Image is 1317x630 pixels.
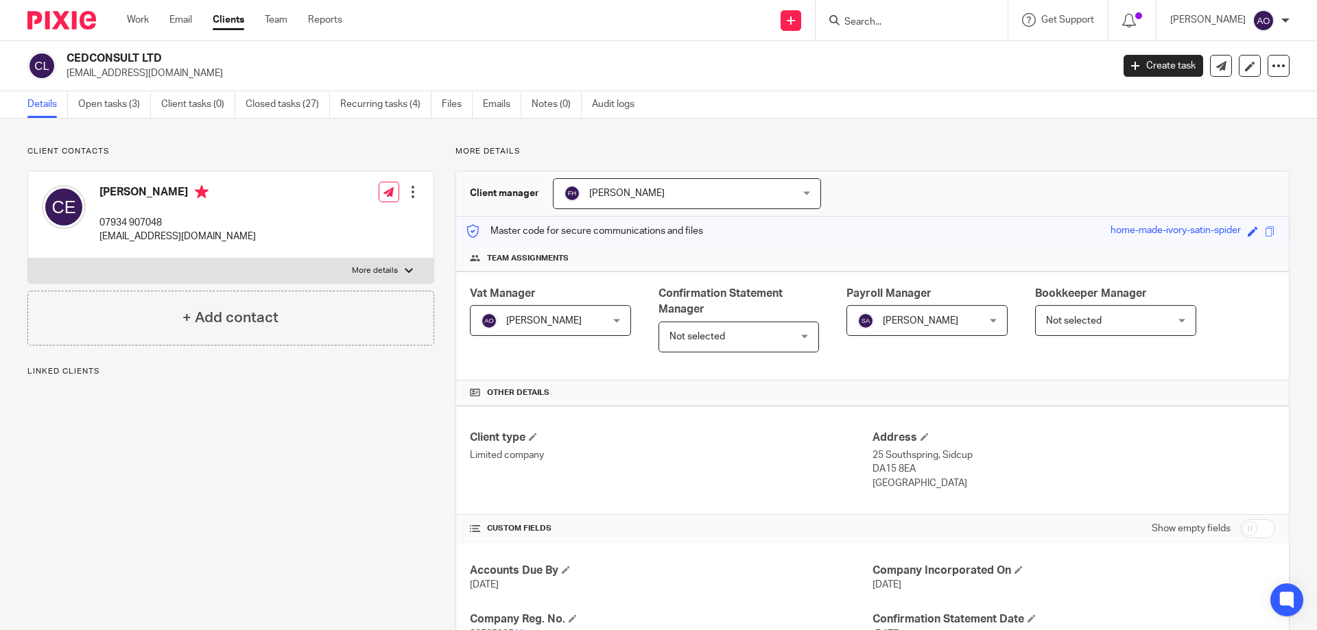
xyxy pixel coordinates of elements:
p: More details [455,146,1290,157]
a: Notes (0) [532,91,582,118]
span: Confirmation Statement Manager [658,288,783,315]
h2: CEDCONSULT LTD [67,51,896,66]
a: Client tasks (0) [161,91,235,118]
img: svg%3E [1253,10,1274,32]
a: Emails [483,91,521,118]
span: [PERSON_NAME] [506,316,582,326]
p: [PERSON_NAME] [1170,13,1246,27]
a: Files [442,91,473,118]
a: Details [27,91,68,118]
span: Get Support [1041,15,1094,25]
h4: Accounts Due By [470,564,873,578]
span: [PERSON_NAME] [883,316,958,326]
h3: Client manager [470,186,539,200]
p: DA15 8EA [873,462,1275,476]
a: Email [169,13,192,27]
a: Create task [1124,55,1203,77]
p: Master code for secure communications and files [466,224,703,238]
label: Show empty fields [1152,522,1231,535]
a: Recurring tasks (4) [340,91,431,118]
img: svg%3E [857,313,874,329]
span: Bookkeeper Manager [1035,288,1147,299]
span: [DATE] [873,580,901,590]
h4: Address [873,431,1275,445]
i: Primary [195,185,209,199]
p: 25 Southspring, Sidcup [873,448,1275,462]
span: Vat Manager [470,288,536,299]
p: 07934 907048 [99,216,256,230]
a: Closed tasks (27) [246,91,330,118]
a: Open tasks (3) [78,91,151,118]
a: Audit logs [592,91,645,118]
img: svg%3E [564,185,580,202]
p: Limited company [470,448,873,462]
span: Other details [487,387,549,398]
span: Not selected [1046,316,1102,326]
img: svg%3E [42,185,86,229]
p: Client contacts [27,146,434,157]
a: Reports [308,13,342,27]
h4: Company Incorporated On [873,564,1275,578]
h4: CUSTOM FIELDS [470,523,873,534]
span: [PERSON_NAME] [589,189,665,198]
span: Team assignments [487,253,569,264]
h4: [PERSON_NAME] [99,185,256,202]
img: svg%3E [27,51,56,80]
span: Not selected [669,332,725,341]
div: home-made-ivory-satin-spider [1111,223,1241,239]
p: More details [352,265,398,276]
img: svg%3E [481,313,497,329]
span: Payroll Manager [846,288,932,299]
a: Team [265,13,287,27]
span: [DATE] [470,580,499,590]
p: [EMAIL_ADDRESS][DOMAIN_NAME] [99,230,256,243]
h4: + Add contact [182,307,278,328]
a: Work [127,13,149,27]
input: Search [843,16,966,29]
p: Linked clients [27,366,434,377]
p: [GEOGRAPHIC_DATA] [873,476,1275,490]
p: [EMAIL_ADDRESS][DOMAIN_NAME] [67,66,1103,80]
h4: Company Reg. No. [470,612,873,627]
h4: Client type [470,431,873,445]
a: Clients [213,13,244,27]
h4: Confirmation Statement Date [873,612,1275,627]
img: Pixie [27,11,96,29]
